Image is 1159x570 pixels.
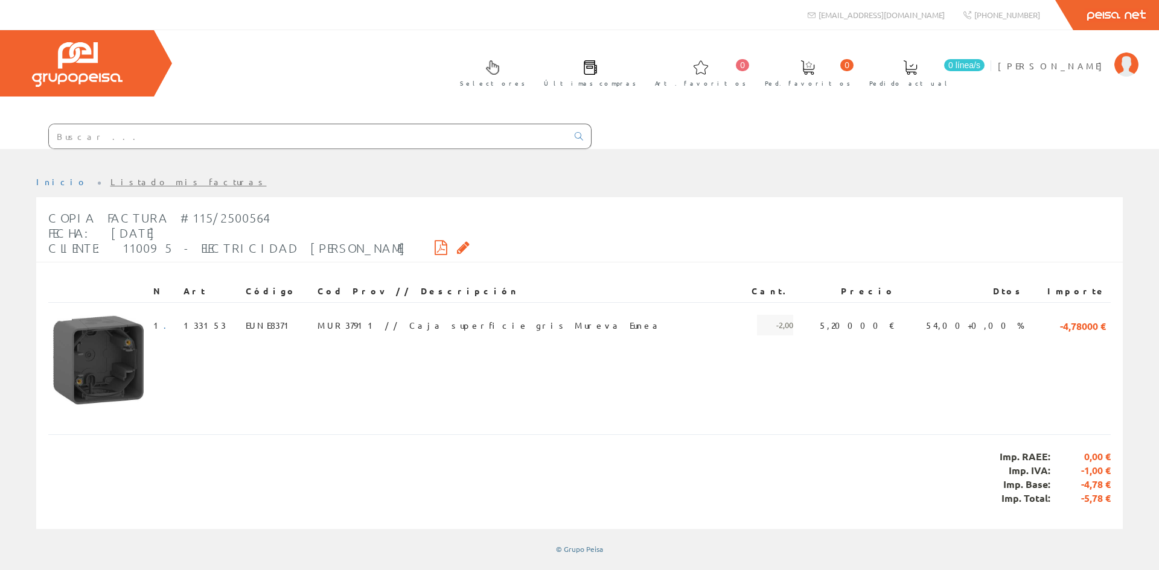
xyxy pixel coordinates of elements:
span: 0 línea/s [944,59,985,71]
span: -4,78000 € [1060,315,1106,335]
th: Importe [1029,280,1111,302]
th: Precio [798,280,900,302]
th: N [148,280,179,302]
span: Últimas compras [544,77,636,89]
div: © Grupo Peisa [36,544,1123,554]
span: -5,78 € [1050,492,1111,505]
span: MUR37911 // Caja superficie gris Mureva Eunea [318,315,662,335]
span: [PERSON_NAME] [998,60,1108,72]
span: EUNE8371 [246,315,294,335]
a: Últimas compras [532,50,642,94]
span: 133153 [184,315,226,335]
span: Copia Factura #115/2500564 Fecha: [DATE] Cliente: 110095 - ELECTRICIDAD [PERSON_NAME] [48,211,406,255]
th: Art [179,280,241,302]
div: Imp. RAEE: Imp. IVA: Imp. Base: Imp. Total: [48,434,1111,520]
span: -4,78 € [1050,478,1111,492]
span: Selectores [460,77,525,89]
span: Ped. favoritos [765,77,851,89]
img: Foto artículo (150x150) [53,315,144,405]
th: Código [241,280,313,302]
span: Pedido actual [869,77,951,89]
i: Solicitar por email copia de la factura [457,243,470,252]
th: Dtos [900,280,1029,302]
span: [EMAIL_ADDRESS][DOMAIN_NAME] [819,10,945,20]
span: -1,00 € [1050,464,1111,478]
span: Art. favoritos [655,77,746,89]
input: Buscar ... [49,124,567,148]
th: Cod Prov // Descripción [313,280,736,302]
a: Listado mis facturas [110,176,267,187]
a: Selectores [448,50,531,94]
img: Grupo Peisa [32,42,123,87]
a: . [164,320,174,331]
i: Descargar PDF [435,243,447,252]
span: 0,00 € [1050,450,1111,464]
span: 0 [840,59,854,71]
a: [PERSON_NAME] [998,50,1138,62]
span: -2,00 [757,315,793,335]
span: [PHONE_NUMBER] [974,10,1040,20]
span: 1 [153,315,174,335]
span: 0 [736,59,749,71]
a: Inicio [36,176,88,187]
th: Cant. [736,280,798,302]
span: 54,00+0,00 % [926,315,1024,335]
span: 5,20000 € [820,315,895,335]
